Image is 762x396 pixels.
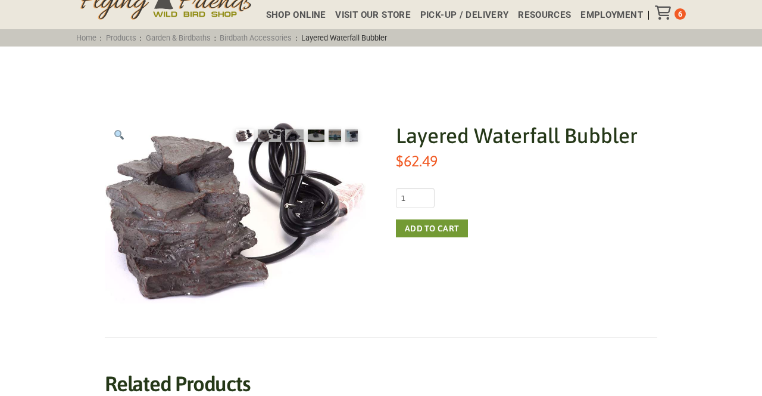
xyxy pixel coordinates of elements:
span: Visit Our Store [335,11,411,20]
a: Visit Our Store [326,11,410,20]
h2: Related products [105,371,657,396]
span: Shop Online [266,11,326,20]
a: Garden & Birdbaths [142,33,214,42]
span: Employment [580,11,643,20]
span: Resources [518,11,571,20]
img: Layered Waterfall Bubbler [236,129,254,142]
span: Pick-up / Delivery [420,11,509,20]
a: Pick-up / Delivery [411,11,508,20]
bdi: 62.49 [396,152,438,169]
button: Add to cart [396,219,468,237]
span: Layered Waterfall Bubbler [298,33,391,42]
a: Products [102,33,140,42]
a: Shop Online [257,11,326,20]
img: Layered Waterfall Bubbler - Image 2 [258,129,281,142]
img: 🔍 [114,130,124,140]
a: Birdbath Accessories [216,33,296,42]
span: $ [396,152,404,169]
span: : : : : [73,33,391,42]
a: Home [73,33,101,42]
img: Layered Waterfall Bubbler - Image 3 [285,129,304,142]
img: Layered Waterfall Bubbler - Image 4 [308,129,324,142]
div: Toggle Off Canvas Content [655,5,674,20]
a: View full-screen image gallery [105,121,133,150]
img: Layered Waterfall Bubbler - Image 5 [329,129,341,142]
a: Employment [571,11,642,20]
img: Layered Waterfall Bubbler - Image 6 [345,129,358,142]
a: Resources [508,11,571,20]
h1: Layered Waterfall Bubbler [396,121,657,150]
span: 6 [678,10,682,18]
input: Product quantity [396,188,435,208]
